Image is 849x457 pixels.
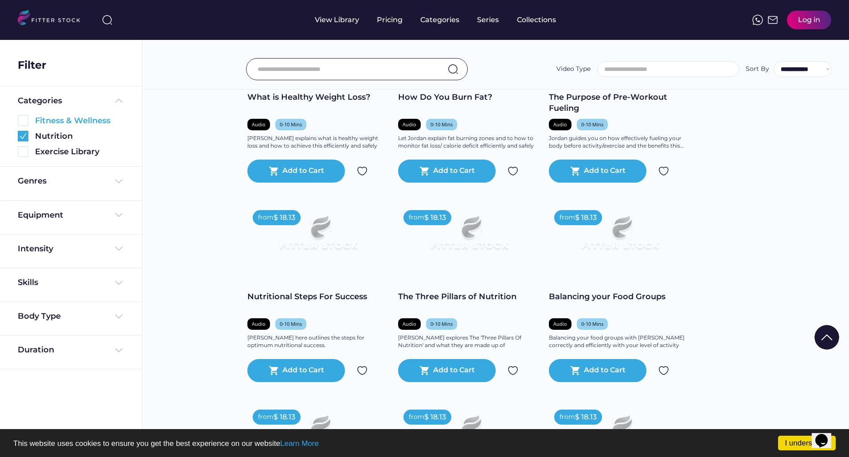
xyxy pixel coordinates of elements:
[563,205,677,269] img: Frame%2079%20%281%29.svg
[247,334,389,349] div: [PERSON_NAME] here outlines the steps for optimum nutritional success.
[508,365,518,376] img: Group%201000002324.svg
[553,121,567,128] div: Audio
[398,135,540,150] div: Let Jordan explain fat burning zones and to how to monitor fat loss/ calorie deficit efficiently ...
[113,311,124,322] img: Frame%20%284%29.svg
[18,10,88,28] img: LOGO.svg
[575,412,597,422] div: $ 18.13
[778,436,836,450] a: I understand!
[113,243,124,254] img: Frame%20%284%29.svg
[282,166,324,176] div: Add to Cart
[113,176,124,187] img: Frame%20%284%29.svg
[269,365,279,376] button: shopping_cart
[18,277,40,288] div: Skills
[419,166,430,176] button: shopping_cart
[752,15,763,25] img: meteor-icons_whatsapp%20%281%29.svg
[409,213,424,222] div: from
[377,15,403,25] div: Pricing
[433,365,475,376] div: Add to Cart
[357,166,368,176] img: Group%201000002324.svg
[430,320,453,327] div: 0-10 Mins
[258,213,274,222] div: from
[13,440,836,447] p: This website uses cookies to ensure you get the best experience on our website
[18,115,28,126] img: Rectangle%205126.svg
[409,413,424,422] div: from
[549,334,691,349] div: Balancing your food groups with [PERSON_NAME] correctly and efficiently with your level of activity
[274,213,295,223] div: $ 18.13
[18,146,28,157] img: Rectangle%205126.svg
[258,413,274,422] div: from
[280,439,319,448] a: Learn More
[746,65,769,74] div: Sort By
[252,121,266,128] div: Audio
[35,131,124,142] div: Nutrition
[247,291,389,302] div: Nutritional Steps For Success
[581,320,603,327] div: 0-10 Mins
[477,15,499,25] div: Series
[403,320,416,327] div: Audio
[556,65,591,74] div: Video Type
[113,345,124,355] img: Frame%20%284%29.svg
[247,92,389,103] div: What is Healthy Weight Loss?
[35,115,124,126] div: Fitness & Wellness
[448,64,458,74] img: search-normal.svg
[18,176,47,187] div: Genres
[420,4,432,13] div: fvck
[18,344,54,355] div: Duration
[412,205,526,269] img: Frame%2079%20%281%29.svg
[269,166,279,176] button: shopping_cart
[424,412,446,422] div: $ 18.13
[398,92,540,103] div: How Do You Burn Fat?
[575,213,597,223] div: $ 18.13
[581,121,603,128] div: 0-10 Mins
[18,243,53,254] div: Intensity
[247,135,389,150] div: [PERSON_NAME] explains what is healthy weight loss and how to achieve this efficiently and safely
[549,135,691,150] div: Jordan guides you on how effectively fueling your body before activity/exercise and the benefits ...
[814,325,839,350] img: Group%201000002322%20%281%29.svg
[18,95,62,106] div: Categories
[420,15,459,25] div: Categories
[280,320,302,327] div: 0-10 Mins
[559,413,575,422] div: from
[570,166,581,176] button: shopping_cart
[433,166,475,176] div: Add to Cart
[559,213,575,222] div: from
[113,277,124,288] img: Frame%20%284%29.svg
[398,334,540,349] div: [PERSON_NAME] explores The 'Three Pillars Of Nutrition' and what they are made up of
[549,92,691,114] div: The Purpose of Pre-Workout Fueling
[18,58,46,73] div: Filter
[658,166,669,176] img: Group%201000002324.svg
[584,365,626,376] div: Add to Cart
[549,291,691,302] div: Balancing your Food Groups
[403,121,416,128] div: Audio
[274,412,295,422] div: $ 18.13
[767,15,778,25] img: Frame%2051.svg
[553,320,567,327] div: Audio
[357,365,368,376] img: Group%201000002324.svg
[102,15,113,25] img: search-normal%203.svg
[570,365,581,376] button: shopping_cart
[424,213,446,223] div: $ 18.13
[315,15,359,25] div: View Library
[398,291,540,302] div: The Three Pillars of Nutrition
[35,146,124,157] div: Exercise Library
[18,131,28,141] img: Group%201000002360.svg
[282,365,324,376] div: Add to Cart
[798,15,820,25] div: Log in
[517,15,556,25] div: Collections
[508,166,518,176] img: Group%201000002324.svg
[430,121,453,128] div: 0-10 Mins
[262,205,375,269] img: Frame%2079%20%281%29.svg
[280,121,302,128] div: 0-10 Mins
[252,320,266,327] div: Audio
[18,311,61,322] div: Body Type
[113,95,124,106] img: Frame%20%285%29.svg
[113,210,124,220] img: Frame%20%284%29.svg
[18,210,63,221] div: Equipment
[812,422,840,448] iframe: chat widget
[658,365,669,376] img: Group%201000002324.svg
